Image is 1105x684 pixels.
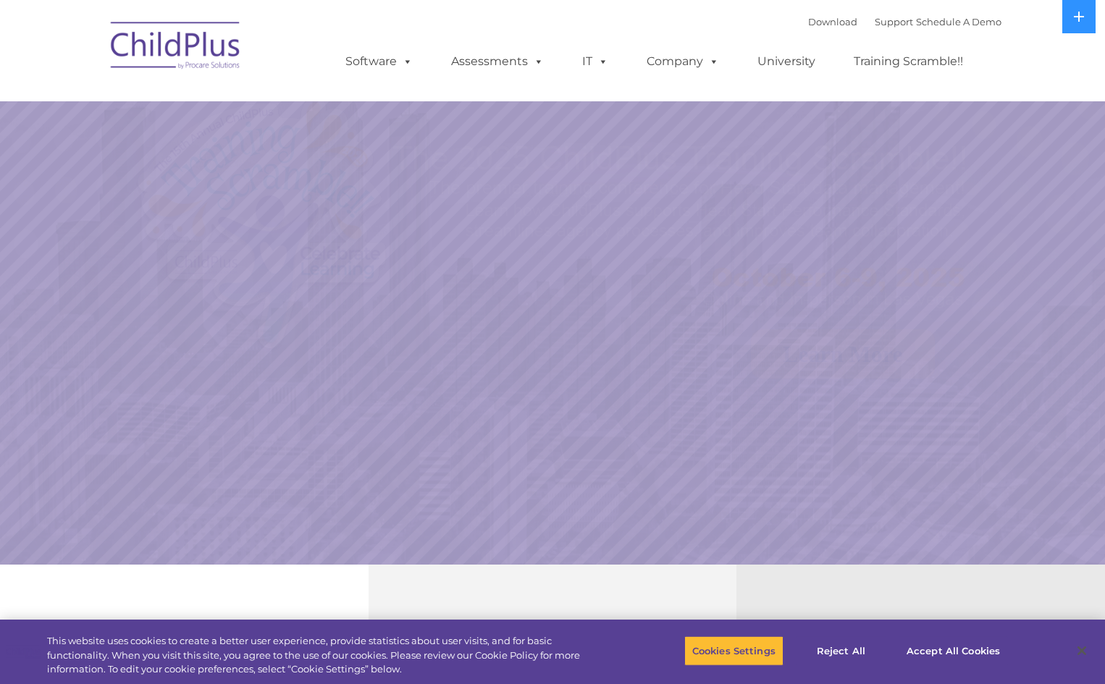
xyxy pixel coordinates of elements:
[875,16,913,28] a: Support
[104,12,248,84] img: ChildPlus by Procare Solutions
[808,16,1001,28] font: |
[47,634,608,677] div: This website uses cookies to create a better user experience, provide statistics about user visit...
[916,16,1001,28] a: Schedule A Demo
[1066,635,1098,667] button: Close
[568,47,623,76] a: IT
[684,636,783,666] button: Cookies Settings
[743,47,830,76] a: University
[331,47,427,76] a: Software
[751,329,935,379] a: Learn More
[632,47,734,76] a: Company
[839,47,978,76] a: Training Scramble!!
[899,636,1008,666] button: Accept All Cookies
[437,47,558,76] a: Assessments
[796,636,886,666] button: Reject All
[808,16,857,28] a: Download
